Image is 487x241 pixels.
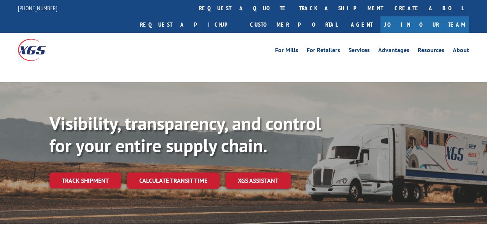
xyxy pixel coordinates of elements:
[244,16,343,33] a: Customer Portal
[49,172,121,188] a: Track shipment
[127,172,220,189] a: Calculate transit time
[275,47,298,56] a: For Mills
[18,4,57,12] a: [PHONE_NUMBER]
[343,16,380,33] a: Agent
[453,47,469,56] a: About
[134,16,244,33] a: Request a pickup
[49,112,321,157] b: Visibility, transparency, and control for your entire supply chain.
[378,47,409,56] a: Advantages
[380,16,469,33] a: Join Our Team
[226,172,291,189] a: XGS ASSISTANT
[349,47,370,56] a: Services
[418,47,444,56] a: Resources
[307,47,340,56] a: For Retailers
